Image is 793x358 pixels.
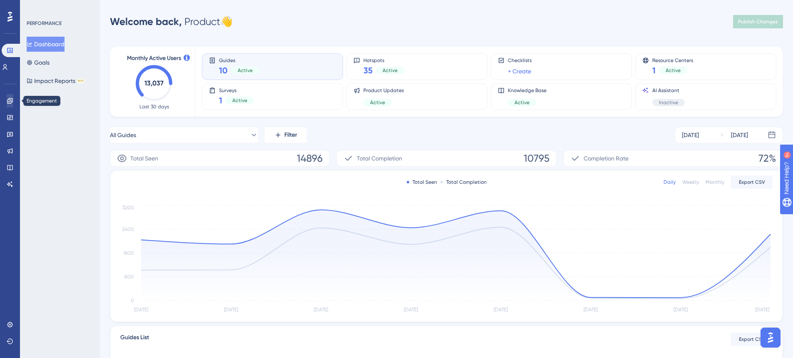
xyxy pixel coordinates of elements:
[758,325,783,350] iframe: UserGuiding AI Assistant Launcher
[265,127,306,143] button: Filter
[130,153,158,163] span: Total Seen
[739,336,765,343] span: Export CSV
[27,73,85,88] button: Impact ReportsBETA
[124,274,134,280] tspan: 800
[440,179,487,185] div: Total Completion
[363,87,404,94] span: Product Updates
[584,307,598,313] tspan: [DATE]
[27,20,62,27] div: PERFORMANCE
[733,15,783,28] button: Publish Changes
[77,79,85,83] div: BETA
[110,15,233,28] div: Product 👋
[404,307,418,313] tspan: [DATE]
[758,152,776,165] span: 72%
[224,307,238,313] tspan: [DATE]
[123,250,134,256] tspan: 1600
[731,333,773,346] button: Export CSV
[139,103,169,110] span: Last 30 days
[584,153,629,163] span: Completion Rate
[664,179,676,185] div: Daily
[27,37,65,52] button: Dashboard
[659,99,678,106] span: Inactive
[706,179,724,185] div: Monthly
[284,130,297,140] span: Filter
[731,175,773,189] button: Export CSV
[370,99,385,106] span: Active
[674,307,688,313] tspan: [DATE]
[731,130,748,140] div: [DATE]
[755,307,769,313] tspan: [DATE]
[363,65,373,76] span: 35
[738,18,778,25] span: Publish Changes
[682,130,699,140] div: [DATE]
[524,152,549,165] span: 10795
[144,79,164,87] text: 13,037
[122,205,134,210] tspan: 3200
[134,307,148,313] tspan: [DATE]
[357,153,402,163] span: Total Completion
[652,57,693,63] span: Resource Centers
[131,298,134,303] tspan: 0
[122,226,134,232] tspan: 2400
[363,57,404,63] span: Hotspots
[219,65,228,76] span: 10
[57,4,62,11] div: 9+
[297,152,323,165] span: 14896
[508,66,531,76] a: + Create
[219,95,222,106] span: 1
[219,87,254,93] span: Surveys
[120,333,149,346] span: Guides List
[407,179,437,185] div: Total Seen
[652,87,685,94] span: AI Assistant
[508,87,547,94] span: Knowledge Base
[494,307,508,313] tspan: [DATE]
[20,2,52,12] span: Need Help?
[682,179,699,185] div: Weekly
[515,99,529,106] span: Active
[127,53,181,63] span: Monthly Active Users
[383,67,398,74] span: Active
[232,97,247,104] span: Active
[666,67,681,74] span: Active
[314,307,328,313] tspan: [DATE]
[110,127,258,143] button: All Guides
[27,55,50,70] button: Goals
[110,130,136,140] span: All Guides
[238,67,253,74] span: Active
[739,179,765,185] span: Export CSV
[652,65,656,76] span: 1
[110,15,182,28] span: Welcome back,
[219,57,259,63] span: Guides
[508,57,532,64] span: Checklists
